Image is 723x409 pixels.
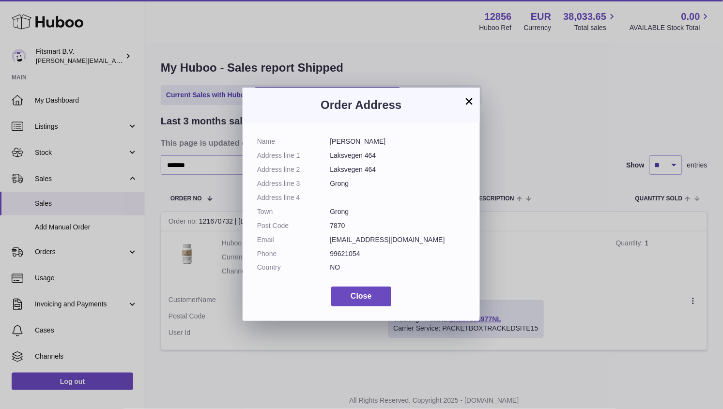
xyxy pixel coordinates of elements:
[257,207,330,216] dt: Town
[257,137,330,146] dt: Name
[257,165,330,174] dt: Address line 2
[330,179,466,188] dd: Grong
[330,137,466,146] dd: [PERSON_NAME]
[330,263,466,272] dd: NO
[257,193,330,202] dt: Address line 4
[257,151,330,160] dt: Address line 1
[257,97,465,113] h3: Order Address
[351,292,372,300] span: Close
[330,249,466,258] dd: 99621054
[257,263,330,272] dt: Country
[330,221,466,230] dd: 7870
[257,221,330,230] dt: Post Code
[330,165,466,174] dd: Laksvegen 464
[330,207,466,216] dd: Grong
[330,235,466,244] dd: [EMAIL_ADDRESS][DOMAIN_NAME]
[257,179,330,188] dt: Address line 3
[257,235,330,244] dt: Email
[463,95,475,107] button: ×
[330,151,466,160] dd: Laksvegen 464
[257,249,330,258] dt: Phone
[331,287,391,306] button: Close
